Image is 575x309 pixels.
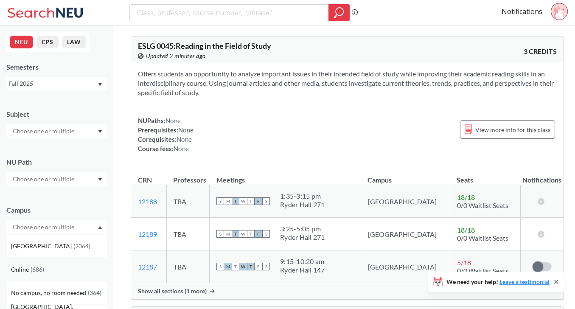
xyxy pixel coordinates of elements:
[6,172,107,186] div: Dropdown arrow
[232,230,239,238] span: T
[328,4,350,21] div: magnifying glass
[280,200,325,209] div: Ryder Hall 271
[6,124,107,138] div: Dropdown arrow
[280,233,325,242] div: Ryder Hall 271
[216,230,224,238] span: S
[98,83,102,86] svg: Dropdown arrow
[6,110,107,119] div: Subject
[88,289,101,296] span: ( 364 )
[280,192,325,200] div: 1:35 - 3:15 pm
[11,265,31,274] span: Online
[6,157,107,167] div: NU Path
[255,197,262,205] span: F
[146,51,206,61] span: Updated 2 minutes ago
[131,283,564,299] div: Show all sections (1 more)
[8,222,80,232] input: Choose one or multiple
[8,126,80,136] input: Choose one or multiple
[11,242,73,251] span: [GEOGRAPHIC_DATA]
[216,263,224,270] span: S
[239,263,247,270] span: W
[334,7,344,19] svg: magnifying glass
[177,135,192,143] span: None
[31,266,44,273] span: ( 686 )
[361,250,450,283] td: [GEOGRAPHIC_DATA]
[232,263,239,270] span: T
[6,62,107,72] div: Semesters
[138,230,157,238] a: 12189
[524,47,557,56] span: 3 CREDITS
[361,218,450,250] td: [GEOGRAPHIC_DATA]
[255,263,262,270] span: F
[98,130,102,133] svg: Dropdown arrow
[457,193,475,201] span: 18 / 18
[499,278,550,285] a: Leave a testimonial
[166,167,209,185] th: Professors
[247,197,255,205] span: T
[280,266,325,274] div: Ryder Hall 147
[280,257,325,266] div: 9:15 - 10:20 am
[138,197,157,205] a: 12188
[239,230,247,238] span: W
[8,174,80,184] input: Choose one or multiple
[136,6,323,20] input: Class, professor, course number, "phrase"
[457,267,508,275] span: 0/0 Waitlist Seats
[138,263,157,271] a: 12187
[262,263,270,270] span: S
[36,36,59,48] button: CPS
[166,185,209,218] td: TBA
[138,69,557,97] section: Offers students an opportunity to analyze important issues in their intended field of study while...
[98,226,102,229] svg: Dropdown arrow
[166,218,209,250] td: TBA
[232,197,239,205] span: T
[73,242,90,250] span: ( 2064 )
[6,220,107,234] div: Dropdown arrow[GEOGRAPHIC_DATA](2064)Online(686)No campus, no room needed(364)[GEOGRAPHIC_DATA], ...
[174,145,189,152] span: None
[502,7,542,16] a: Notifications
[98,178,102,181] svg: Dropdown arrow
[138,41,271,51] span: ESLG 0045 : Reading in the Field of Study
[262,230,270,238] span: S
[247,230,255,238] span: T
[280,225,325,233] div: 3:25 - 5:05 pm
[255,230,262,238] span: F
[450,167,520,185] th: Seats
[6,205,107,215] div: Campus
[8,79,97,88] div: Fall 2025
[224,263,232,270] span: M
[62,36,86,48] button: LAW
[210,167,361,185] th: Meetings
[224,197,232,205] span: M
[457,258,471,267] span: 5 / 18
[165,117,181,124] span: None
[361,167,450,185] th: Campus
[10,36,33,48] button: NEU
[520,167,564,185] th: Notifications
[239,197,247,205] span: W
[361,185,450,218] td: [GEOGRAPHIC_DATA]
[138,116,194,153] div: NUPaths: Prerequisites: Corequisites: Course fees:
[224,230,232,238] span: M
[216,197,224,205] span: S
[247,263,255,270] span: T
[6,77,107,90] div: Fall 2025Dropdown arrow
[457,201,508,209] span: 0/0 Waitlist Seats
[457,234,508,242] span: 0/0 Waitlist Seats
[457,226,475,234] span: 18 / 18
[475,124,550,135] span: View more info for this class
[11,288,88,298] span: No campus, no room needed
[262,197,270,205] span: S
[138,175,152,185] div: CRN
[166,250,209,283] td: TBA
[446,279,550,285] span: We need your help!
[138,287,207,295] span: Show all sections (1 more)
[178,126,194,134] span: None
